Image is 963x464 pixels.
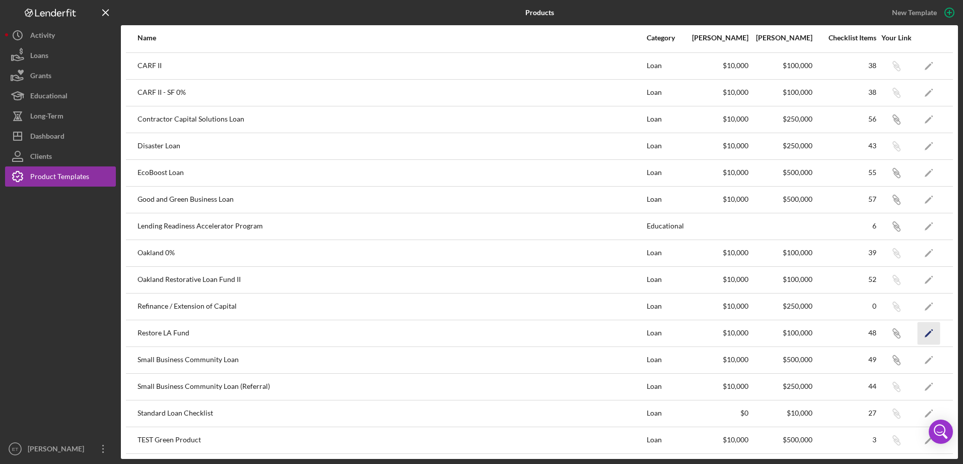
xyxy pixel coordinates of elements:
div: 3 [813,436,876,444]
div: $10,000 [685,436,748,444]
div: $0 [685,409,748,417]
div: 57 [813,195,876,203]
div: $10,000 [685,88,748,96]
div: Small Business Community Loan [137,347,646,373]
button: Long-Term [5,106,116,126]
div: $100,000 [749,249,812,257]
div: Loan [647,347,684,373]
div: [PERSON_NAME] [685,34,748,42]
div: EcoBoost Loan [137,160,646,186]
div: Loan [647,401,684,426]
button: Clients [5,146,116,166]
div: $10,000 [749,409,812,417]
div: Long-Term [30,106,63,129]
div: $250,000 [749,115,812,123]
div: Loan [647,321,684,346]
div: $100,000 [749,62,812,70]
div: Educational [647,214,684,239]
div: Refinance / Extension of Capital [137,294,646,319]
button: Grants [5,66,116,86]
div: Loan [647,428,684,453]
div: $10,000 [685,168,748,177]
div: Loan [647,187,684,212]
button: Activity [5,25,116,45]
div: 38 [813,88,876,96]
div: 49 [813,356,876,364]
div: CARF II [137,53,646,79]
div: Oakland Restorative Loan Fund II [137,267,646,293]
button: Educational [5,86,116,106]
button: ET[PERSON_NAME] [5,439,116,459]
text: ET [12,446,18,452]
div: 44 [813,382,876,390]
div: $100,000 [749,275,812,283]
div: Standard Loan Checklist [137,401,646,426]
div: Grants [30,66,51,88]
div: Lending Readiness Accelerator Program [137,214,646,239]
button: New Template [886,5,958,20]
div: Your Link [877,34,915,42]
div: 38 [813,62,876,70]
div: 6 [813,222,876,230]
div: [PERSON_NAME] [749,34,812,42]
b: Products [525,9,554,17]
div: 43 [813,142,876,150]
div: [PERSON_NAME] [25,439,91,461]
div: $10,000 [685,302,748,310]
div: Loan [647,53,684,79]
div: $10,000 [685,356,748,364]
button: Dashboard [5,126,116,146]
div: Open Intercom Messenger [929,420,953,444]
div: Activity [30,25,55,48]
div: Loan [647,107,684,132]
div: 56 [813,115,876,123]
div: Loan [647,374,684,399]
div: $10,000 [685,142,748,150]
div: $10,000 [685,115,748,123]
div: $100,000 [749,88,812,96]
div: $500,000 [749,168,812,177]
div: Educational [30,86,67,108]
div: Product Templates [30,166,89,189]
div: $10,000 [685,382,748,390]
div: Oakland 0% [137,241,646,266]
div: $100,000 [749,329,812,337]
div: Loan [647,160,684,186]
div: Category [647,34,684,42]
div: Contractor Capital Solutions Loan [137,107,646,132]
div: Loan [647,294,684,319]
div: $250,000 [749,302,812,310]
div: Restore LA Fund [137,321,646,346]
div: CARF II - SF 0% [137,80,646,105]
div: Loan [647,134,684,159]
div: Loans [30,45,48,68]
div: Dashboard [30,126,64,149]
div: $500,000 [749,356,812,364]
div: $500,000 [749,195,812,203]
div: $250,000 [749,142,812,150]
div: $10,000 [685,275,748,283]
div: Good and Green Business Loan [137,187,646,212]
div: $10,000 [685,195,748,203]
button: Product Templates [5,166,116,187]
div: 55 [813,168,876,177]
div: TEST Green Product [137,428,646,453]
div: 0 [813,302,876,310]
div: Checklist Items [813,34,876,42]
div: Disaster Loan [137,134,646,159]
div: 48 [813,329,876,337]
div: Loan [647,267,684,293]
div: Small Business Community Loan (Referral) [137,374,646,399]
div: Loan [647,80,684,105]
div: $500,000 [749,436,812,444]
div: 27 [813,409,876,417]
button: Loans [5,45,116,66]
div: 52 [813,275,876,283]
